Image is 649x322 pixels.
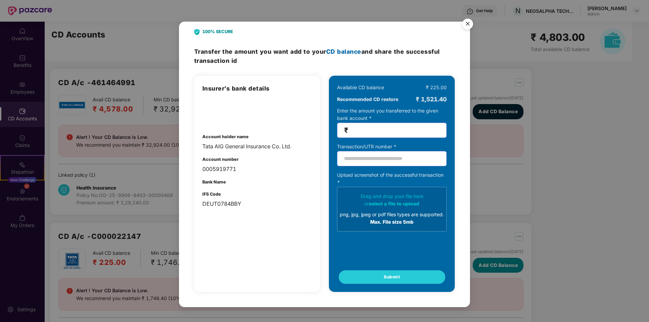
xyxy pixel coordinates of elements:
b: IFS Code [202,192,221,197]
div: 0005919771 [202,165,312,173]
div: or [340,200,444,208]
div: Max. File size 5mb [340,219,444,226]
b: Recommended CD restore [337,96,398,103]
div: Tata AIG General Insurance Co. Ltd. [202,142,312,151]
div: Drag and drop your file here [340,193,444,226]
img: svg+xml;base64,PHN2ZyB4bWxucz0iaHR0cDovL3d3dy53My5vcmcvMjAwMC9zdmciIHdpZHRoPSI1NiIgaGVpZ2h0PSI1Ni... [458,16,477,34]
button: Submit [339,270,445,284]
span: Submit [384,274,400,280]
div: DEUT0784BBY [202,200,312,208]
b: Account holder name [202,134,249,139]
div: ₹ 1,521.40 [416,95,447,104]
img: svg+xml;base64,PHN2ZyB4bWxucz0iaHR0cDovL3d3dy53My5vcmcvMjAwMC9zdmciIHdpZHRoPSIyNCIgaGVpZ2h0PSIyOC... [194,29,200,35]
h3: Insurer’s bank details [202,84,312,93]
span: you want add to your [260,48,361,55]
div: Enter the amount you transferred to the given bank account * [337,107,447,138]
span: CD balance [326,48,361,55]
div: Transaction/UTR number * [337,143,447,151]
img: login [202,100,238,124]
div: Available CD balance [337,84,384,91]
div: png, jpg, jpeg or pdf files types are supported. [340,211,444,219]
b: 100% SECURE [202,28,233,35]
b: Bank Name [202,179,226,184]
h3: Transfer the amount and share the successful transaction id [194,47,455,66]
span: select a file to upload [369,201,419,207]
span: ₹ [344,127,348,134]
b: Account number [202,157,239,162]
div: ₹ 225.00 [426,84,447,91]
span: Drag and drop your file hereorselect a file to uploadpng, jpg, jpeg or pdf files types are suppor... [337,188,446,231]
div: Upload screenshot of the successful transaction * [337,172,447,232]
button: Close [458,15,476,33]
